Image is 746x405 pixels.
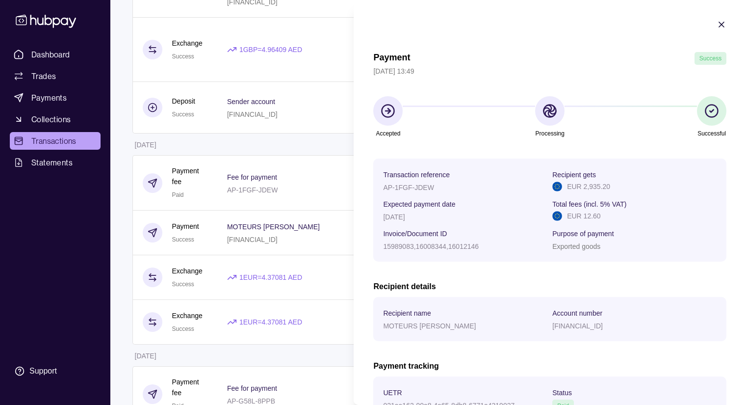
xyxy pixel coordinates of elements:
p: Recipient name [383,309,431,317]
p: Accepted [376,128,400,139]
h2: Payment tracking [373,361,726,372]
p: AP-1FGF-JDEW [383,184,434,191]
p: UETR [383,389,402,397]
p: Purpose of payment [552,230,614,238]
p: [DATE] 13:49 [373,66,726,77]
p: Transaction reference [383,171,450,179]
p: Total fees (incl. 5% VAT) [552,200,626,208]
p: Invoice/Document ID [383,230,447,238]
p: Status [552,389,572,397]
p: Successful [697,128,726,139]
p: 15989083,16008344,16012146 [383,243,479,250]
p: [FINANCIAL_ID] [552,322,603,330]
img: eu [552,182,562,191]
p: Processing [535,128,564,139]
p: Recipient gets [552,171,596,179]
p: Expected payment date [383,200,455,208]
img: eu [552,211,562,221]
p: EUR 12.60 [567,211,600,221]
h2: Recipient details [373,281,726,292]
p: MOTEURS [PERSON_NAME] [383,322,476,330]
p: EUR 2,935.20 [567,181,610,192]
p: Exported goods [552,243,600,250]
p: [DATE] [383,213,405,221]
p: Account number [552,309,602,317]
h1: Payment [373,52,410,65]
span: Success [699,55,721,62]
